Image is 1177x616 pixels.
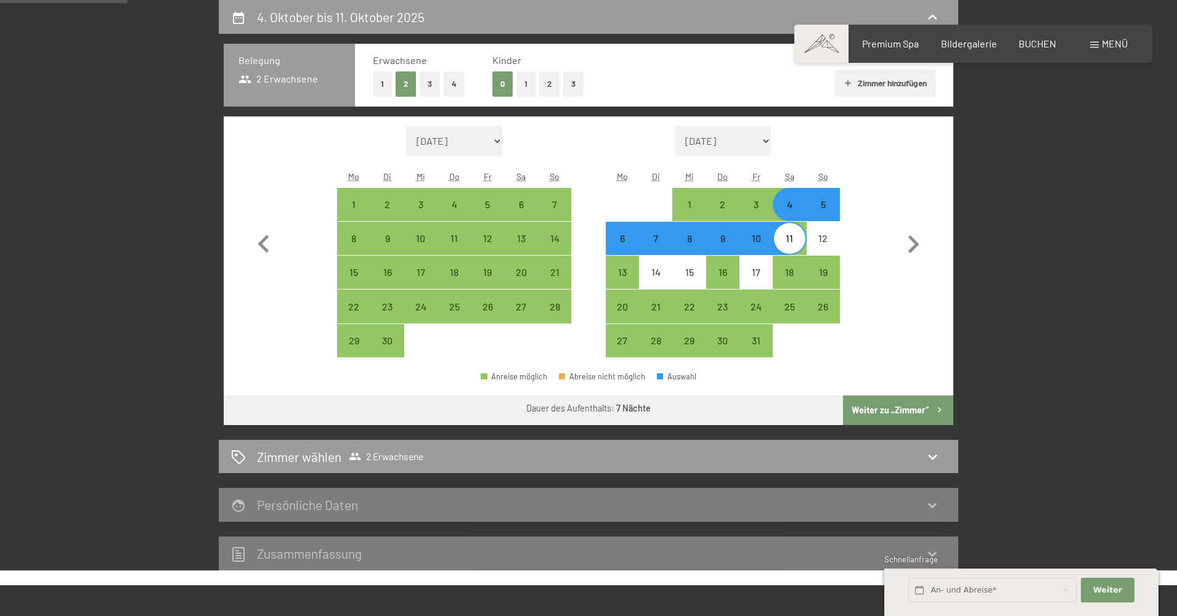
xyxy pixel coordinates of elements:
div: Anreise möglich [739,290,773,323]
div: 10 [405,233,436,264]
div: Tue Sep 09 2025 [370,222,404,255]
div: Wed Sep 17 2025 [404,256,438,289]
div: 23 [707,302,738,333]
div: 19 [472,267,503,298]
button: Weiter [1081,578,1134,603]
h2: Zimmer wählen [257,448,341,466]
div: Tue Oct 21 2025 [639,290,672,323]
abbr: Mittwoch [685,171,694,182]
div: 3 [405,200,436,230]
div: 25 [439,302,470,333]
div: Anreise nicht möglich [807,222,840,255]
div: Abreise nicht möglich [559,373,645,381]
div: Wed Oct 22 2025 [672,290,706,323]
div: Anreise möglich [471,222,504,255]
div: 31 [741,336,772,367]
div: Anreise möglich [404,188,438,221]
div: Sun Oct 19 2025 [807,256,840,289]
div: Thu Sep 25 2025 [438,290,471,323]
div: 1 [338,200,369,230]
div: 26 [808,302,839,333]
abbr: Samstag [785,171,794,182]
div: Anreise möglich [481,373,547,381]
div: Mon Sep 08 2025 [337,222,370,255]
div: Mon Oct 27 2025 [606,324,639,357]
div: Anreise möglich [370,290,404,323]
div: Anreise möglich [337,188,370,221]
div: 6 [506,200,537,230]
button: 3 [420,71,440,97]
div: Wed Oct 29 2025 [672,324,706,357]
abbr: Montag [348,171,359,182]
div: Anreise möglich [706,290,739,323]
div: Anreise möglich [706,324,739,357]
div: 15 [338,267,369,298]
span: 2 Erwachsene [349,450,423,463]
div: Thu Oct 30 2025 [706,324,739,357]
div: Sat Oct 18 2025 [773,256,806,289]
div: Sun Sep 21 2025 [538,256,571,289]
span: Schnellanfrage [884,554,938,564]
h2: 4. Oktober bis 11. Oktober 2025 [257,9,425,25]
abbr: Donnerstag [449,171,460,182]
div: 4 [439,200,470,230]
h2: Persönliche Daten [257,497,358,513]
div: Anreise möglich [606,222,639,255]
span: Premium Spa [862,38,919,49]
div: 21 [640,302,671,333]
div: Sun Sep 07 2025 [538,188,571,221]
div: 17 [405,267,436,298]
button: Weiter zu „Zimmer“ [843,395,953,425]
div: Anreise möglich [471,290,504,323]
div: Anreise möglich [438,290,471,323]
div: 13 [506,233,537,264]
div: 9 [372,233,402,264]
div: Anreise möglich [773,290,806,323]
div: 13 [607,267,638,298]
div: 18 [774,267,805,298]
div: Sat Oct 25 2025 [773,290,806,323]
div: Anreise möglich [739,188,773,221]
div: Anreise möglich [639,222,672,255]
div: 30 [372,336,402,367]
div: 18 [439,267,470,298]
div: Sat Oct 04 2025 [773,188,806,221]
div: 5 [472,200,503,230]
div: Anreise möglich [337,222,370,255]
span: Kinder [492,54,521,66]
div: Wed Oct 15 2025 [672,256,706,289]
div: Anreise möglich [773,188,806,221]
span: Weiter [1093,585,1122,596]
div: Anreise möglich [505,222,538,255]
div: 8 [338,233,369,264]
div: Mon Sep 29 2025 [337,324,370,357]
div: 12 [472,233,503,264]
div: Anreise möglich [471,256,504,289]
div: Tue Oct 14 2025 [639,256,672,289]
button: Zimmer hinzufügen [835,70,935,97]
div: 19 [808,267,839,298]
div: 15 [674,267,704,298]
div: Anreise möglich [438,188,471,221]
div: 24 [741,302,772,333]
div: Dauer des Aufenthalts: [526,402,651,415]
div: 16 [707,267,738,298]
span: BUCHEN [1019,38,1056,49]
div: 30 [707,336,738,367]
div: 23 [372,302,402,333]
div: Fri Sep 26 2025 [471,290,504,323]
div: Anreise möglich [606,324,639,357]
div: Anreise möglich [773,256,806,289]
div: 27 [506,302,537,333]
abbr: Freitag [752,171,760,182]
div: 12 [808,233,839,264]
div: Anreise möglich [672,188,706,221]
div: Anreise möglich [606,290,639,323]
div: Anreise möglich [471,188,504,221]
div: Wed Oct 01 2025 [672,188,706,221]
div: Anreise möglich [505,290,538,323]
button: 4 [444,71,465,97]
div: Thu Sep 18 2025 [438,256,471,289]
div: Fri Sep 05 2025 [471,188,504,221]
div: Anreise möglich [337,324,370,357]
